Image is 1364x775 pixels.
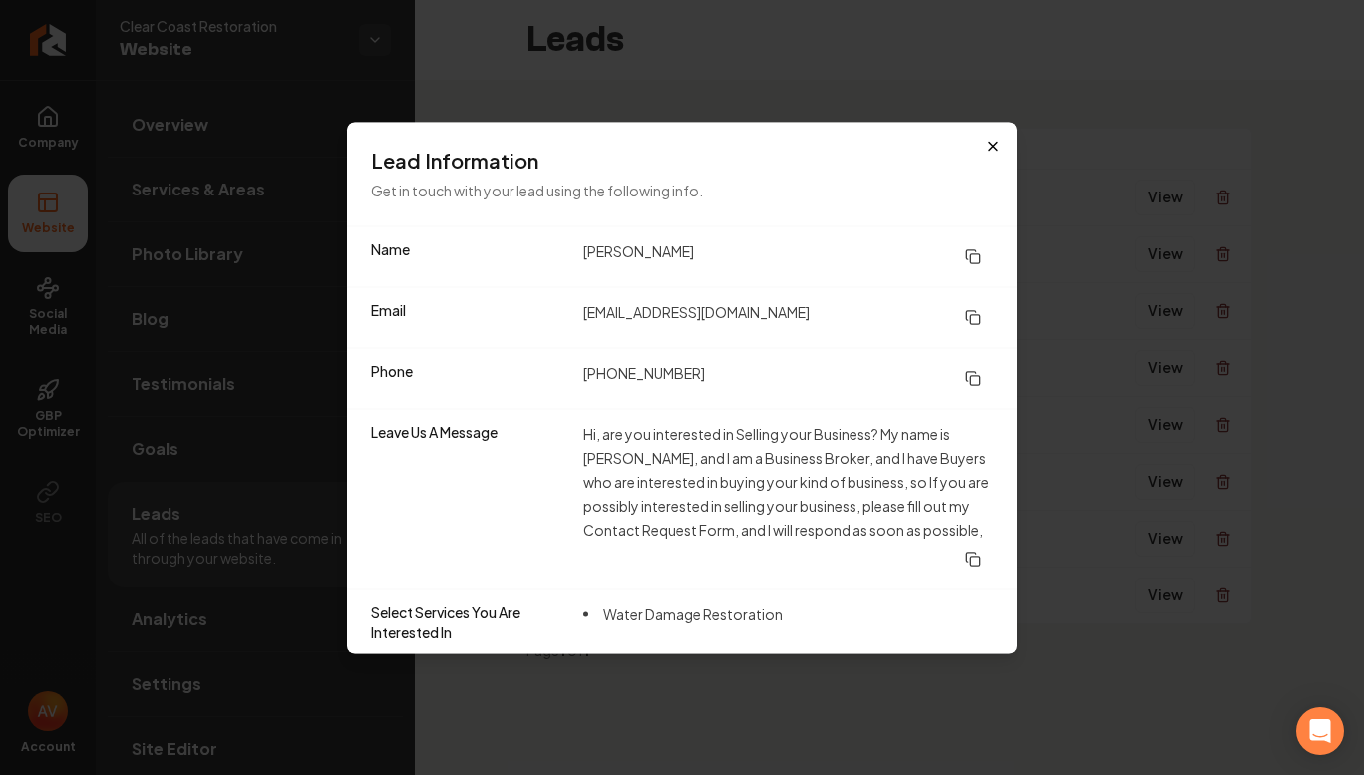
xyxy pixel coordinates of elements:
[371,421,567,577] dt: Leave Us A Message
[583,360,993,396] dd: [PHONE_NUMBER]
[583,238,993,274] dd: [PERSON_NAME]
[371,601,567,641] dt: Select Services You Are Interested In
[371,178,993,201] p: Get in touch with your lead using the following info.
[371,360,567,396] dt: Phone
[371,238,567,274] dt: Name
[583,299,993,335] dd: [EMAIL_ADDRESS][DOMAIN_NAME]
[371,146,993,174] h3: Lead Information
[371,299,567,335] dt: Email
[583,421,993,577] dd: Hi, are you interested in Selling your Business? My name is [PERSON_NAME], and I am a Business Br...
[583,601,783,625] li: Water Damage Restoration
